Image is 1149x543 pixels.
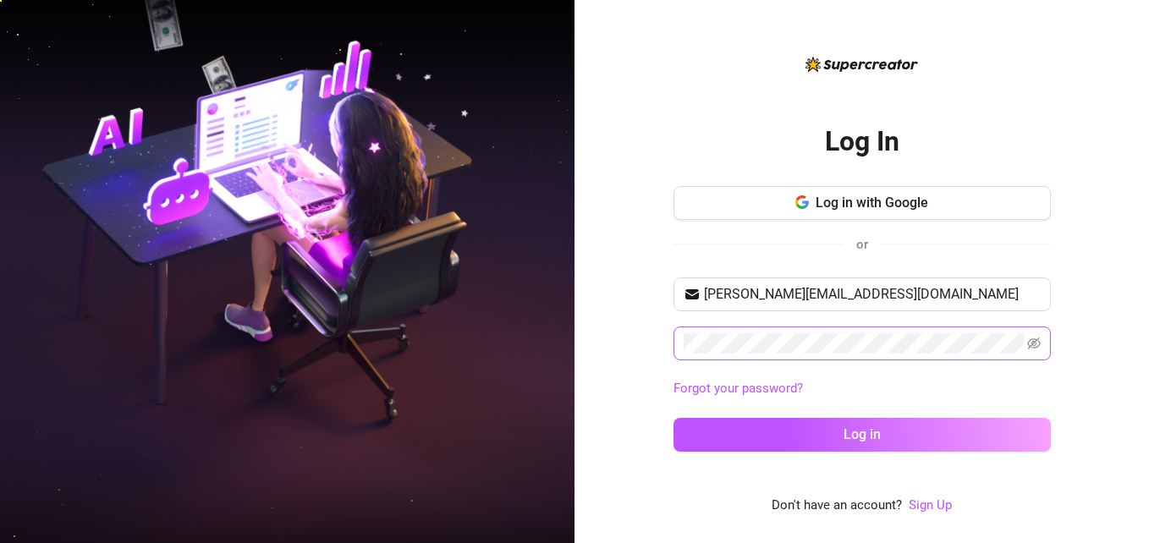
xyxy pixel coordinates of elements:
button: Log in with Google [673,186,1051,220]
input: Your email [704,284,1041,304]
h2: Log In [825,124,899,159]
span: Log in [844,426,881,442]
span: eye-invisible [1027,337,1041,350]
a: Forgot your password? [673,379,1051,399]
button: Log in [673,418,1051,452]
a: Sign Up [909,496,952,516]
a: Forgot your password? [673,381,803,396]
span: Log in with Google [816,195,928,211]
a: Sign Up [909,497,952,513]
span: or [856,237,868,252]
img: logo-BBDzfeDw.svg [805,57,918,72]
span: Don't have an account? [772,496,902,516]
